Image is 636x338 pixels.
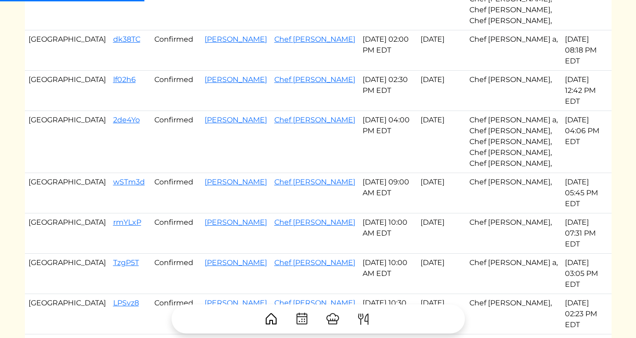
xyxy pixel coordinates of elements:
td: Confirmed [151,30,201,71]
td: Chef [PERSON_NAME] a, Chef [PERSON_NAME], Chef [PERSON_NAME], Chef [PERSON_NAME], Chef [PERSON_NA... [466,111,561,173]
a: lf02h6 [113,75,136,84]
a: [PERSON_NAME] [205,75,267,84]
td: Confirmed [151,254,201,294]
img: CalendarDots-5bcf9d9080389f2a281d69619e1c85352834be518fbc73d9501aef674afc0d57.svg [295,312,309,326]
td: [DATE] [417,111,465,173]
td: [GEOGRAPHIC_DATA] [25,71,110,111]
a: Chef [PERSON_NAME] [274,218,355,227]
td: [DATE] 04:00 PM EDT [359,111,417,173]
img: ForkKnife-55491504ffdb50bab0c1e09e7649658475375261d09fd45db06cec23bce548bf.svg [356,312,371,326]
td: [DATE] 10:00 AM EDT [359,213,417,254]
td: [GEOGRAPHIC_DATA] [25,254,110,294]
td: [DATE] 10:30 AM EDT [359,294,417,334]
img: ChefHat-a374fb509e4f37eb0702ca99f5f64f3b6956810f32a249b33092029f8484b388.svg [325,312,340,326]
td: [GEOGRAPHIC_DATA] [25,294,110,334]
td: [DATE] 04:06 PM EDT [561,111,612,173]
a: Chef [PERSON_NAME] [274,35,355,43]
td: [DATE] 10:00 AM EDT [359,254,417,294]
td: [GEOGRAPHIC_DATA] [25,30,110,71]
td: [GEOGRAPHIC_DATA] [25,173,110,213]
td: Chef [PERSON_NAME], [466,213,561,254]
td: Chef [PERSON_NAME], [466,173,561,213]
a: dk38TC [113,35,140,43]
td: Chef [PERSON_NAME] a, [466,30,561,71]
a: Chef [PERSON_NAME] [274,116,355,124]
td: [GEOGRAPHIC_DATA] [25,111,110,173]
td: [DATE] [417,30,465,71]
a: Chef [PERSON_NAME] [274,258,355,267]
td: [DATE] 02:00 PM EDT [359,30,417,71]
td: Confirmed [151,213,201,254]
a: [PERSON_NAME] [205,258,267,267]
a: TzgP5T [113,258,139,267]
td: [DATE] [417,173,465,213]
td: Confirmed [151,294,201,334]
img: House-9bf13187bcbb5817f509fe5e7408150f90897510c4275e13d0d5fca38e0b5951.svg [264,312,278,326]
td: Confirmed [151,111,201,173]
td: Chef [PERSON_NAME] a, [466,254,561,294]
a: [PERSON_NAME] [205,35,267,43]
td: Chef [PERSON_NAME], [466,71,561,111]
td: [DATE] 07:31 PM EDT [561,213,612,254]
td: [GEOGRAPHIC_DATA] [25,213,110,254]
a: 2de4Yo [113,116,140,124]
td: [DATE] 05:45 PM EDT [561,173,612,213]
td: Confirmed [151,71,201,111]
a: wSTm3d [113,178,145,186]
a: [PERSON_NAME] [205,178,267,186]
a: [PERSON_NAME] [205,218,267,227]
a: rmYLxP [113,218,141,227]
td: [DATE] 02:30 PM EDT [359,71,417,111]
td: [DATE] 03:05 PM EDT [561,254,612,294]
td: [DATE] [417,213,465,254]
td: Chef [PERSON_NAME], [466,294,561,334]
a: Chef [PERSON_NAME] [274,178,355,186]
td: [DATE] 08:18 PM EDT [561,30,612,71]
a: Chef [PERSON_NAME] [274,75,355,84]
a: [PERSON_NAME] [205,116,267,124]
td: [DATE] [417,71,465,111]
td: Confirmed [151,173,201,213]
td: [DATE] [417,294,465,334]
td: [DATE] 09:00 AM EDT [359,173,417,213]
td: [DATE] [417,254,465,294]
td: [DATE] 02:23 PM EDT [561,294,612,334]
td: [DATE] 12:42 PM EDT [561,71,612,111]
